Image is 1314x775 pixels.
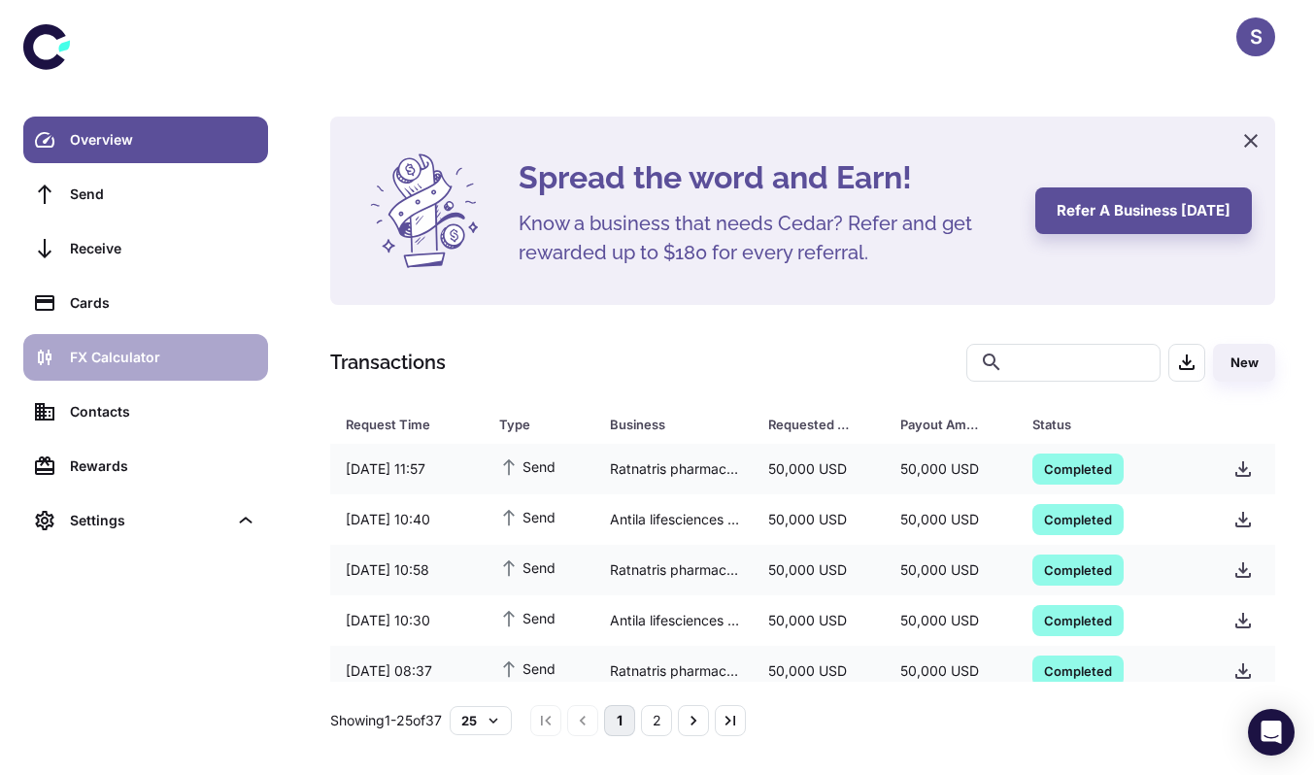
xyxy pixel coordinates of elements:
[499,411,587,438] span: Type
[1248,709,1295,756] div: Open Intercom Messenger
[330,501,484,538] div: [DATE] 10:40
[70,129,256,151] div: Overview
[885,451,1017,488] div: 50,000 USD
[70,238,256,259] div: Receive
[594,451,753,488] div: Ratnatris pharmaceuticals pvt ltd
[753,653,885,690] div: 50,000 USD
[23,225,268,272] a: Receive
[678,705,709,736] button: Go to next page
[70,347,256,368] div: FX Calculator
[1213,344,1275,382] button: New
[768,411,852,438] div: Requested Amount
[499,556,556,578] span: Send
[23,117,268,163] a: Overview
[1032,559,1124,579] span: Completed
[519,209,1004,267] h5: Know a business that needs Cedar? Refer and get rewarded up to $180 for every referral.
[753,602,885,639] div: 50,000 USD
[330,552,484,589] div: [DATE] 10:58
[753,501,885,538] div: 50,000 USD
[23,280,268,326] a: Cards
[594,501,753,538] div: Antila lifesciences pvt ltd
[604,705,635,736] button: page 1
[70,455,256,477] div: Rewards
[527,705,749,736] nav: pagination navigation
[885,501,1017,538] div: 50,000 USD
[499,657,556,679] span: Send
[23,497,268,544] div: Settings
[1032,660,1124,680] span: Completed
[70,292,256,314] div: Cards
[346,411,451,438] div: Request Time
[70,510,227,531] div: Settings
[641,705,672,736] button: Go to page 2
[23,388,268,435] a: Contacts
[23,443,268,489] a: Rewards
[519,154,1012,201] h4: Spread the word and Earn!
[1236,17,1275,56] button: S
[70,184,256,205] div: Send
[499,455,556,477] span: Send
[594,653,753,690] div: Ratnatris pharmaceuticals pvt ltd
[594,602,753,639] div: Antila lifesciences pvt ltd
[1035,187,1252,234] button: Refer a business [DATE]
[23,334,268,381] a: FX Calculator
[753,451,885,488] div: 50,000 USD
[885,602,1017,639] div: 50,000 USD
[900,411,1009,438] span: Payout Amount
[885,552,1017,589] div: 50,000 USD
[330,653,484,690] div: [DATE] 08:37
[1032,411,1195,438] span: Status
[715,705,746,736] button: Go to last page
[885,653,1017,690] div: 50,000 USD
[1032,509,1124,528] span: Completed
[70,401,256,422] div: Contacts
[330,348,446,377] h1: Transactions
[330,710,442,731] p: Showing 1-25 of 37
[330,451,484,488] div: [DATE] 11:57
[594,552,753,589] div: Ratnatris pharmaceuticals pvt ltd
[346,411,476,438] span: Request Time
[499,607,556,628] span: Send
[330,602,484,639] div: [DATE] 10:30
[1032,610,1124,629] span: Completed
[450,706,512,735] button: 25
[23,171,268,218] a: Send
[499,506,556,527] span: Send
[768,411,877,438] span: Requested Amount
[1032,411,1169,438] div: Status
[1032,458,1124,478] span: Completed
[900,411,984,438] div: Payout Amount
[499,411,561,438] div: Type
[753,552,885,589] div: 50,000 USD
